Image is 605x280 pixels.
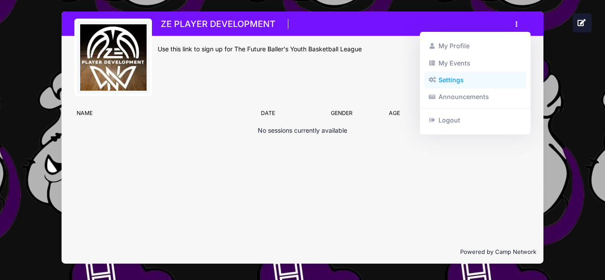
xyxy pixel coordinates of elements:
[424,54,527,71] a: My Events
[256,109,316,122] div: Date
[258,126,347,135] p: No sessions currently available
[424,111,527,128] a: Logout
[424,38,527,54] a: My Profile
[424,72,527,88] a: Settings
[367,109,422,122] div: Age
[424,88,527,105] a: Announcements
[316,109,367,122] div: Gender
[158,45,531,54] div: Use this link to sign up for The Future Baller's Youth Basketball League
[158,16,278,32] h1: ZE PLAYER DEVELOPMENT
[69,248,536,257] p: Powered by Camp Network
[80,24,147,91] img: logo
[72,109,256,122] div: Name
